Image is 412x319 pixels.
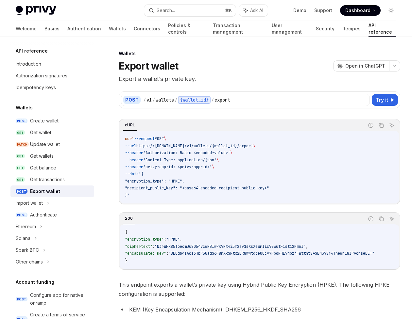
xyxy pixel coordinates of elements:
button: Open in ChatGPT [333,60,389,72]
button: Search...⌘K [144,5,235,16]
span: POST [16,213,27,217]
span: { [125,230,127,235]
h1: Export wallet [119,60,178,72]
button: Copy the contents from the code block [377,121,386,130]
span: "encryption_type" [125,237,164,242]
span: --header [125,157,143,163]
span: \ [216,157,219,163]
a: Policies & controls [168,21,205,37]
span: "HPKE" [166,237,180,242]
a: Security [316,21,335,37]
span: https://[DOMAIN_NAME]/v1/wallets/{wallet_id}/export [136,143,253,149]
div: Configure app for native onramp [30,291,90,307]
div: Introduction [16,60,41,68]
div: Import wallet [16,199,43,207]
span: POST [16,189,27,194]
div: wallets [156,97,174,103]
span: Open in ChatGPT [345,63,385,69]
button: Ask AI [239,5,268,16]
span: Try it [376,96,388,104]
div: Solana [16,234,30,242]
span: GET [16,177,25,182]
div: Search... [157,7,175,14]
span: ⌘ K [225,8,232,13]
span: This endpoint exports a wallet’s private key using Hybrid Public Key Encryption (HPKE). The follo... [119,280,400,298]
a: Connectors [134,21,160,37]
span: '{ [139,171,143,177]
a: GETGet balance [10,162,94,174]
span: POST [155,136,164,141]
h5: API reference [16,47,48,55]
span: \ [253,143,255,149]
a: Introduction [10,58,94,70]
div: Get wallet [30,129,51,136]
a: Authorization signatures [10,70,94,82]
div: Get balance [30,164,56,172]
a: Authentication [67,21,101,37]
span: "N3rWFx85foeomDu8054VcwNBIwPkVNt4i5m2av1sXsXeWrIicVGwutFist12MmnI" [155,244,306,249]
span: , [306,244,308,249]
span: "recipient_public_key": "<base64-encoded-recipient-public-key>" [125,185,269,191]
span: Dashboard [345,7,370,14]
span: --url [125,143,136,149]
span: GET [16,130,25,135]
span: curl [125,136,134,141]
span: "ciphertext" [125,244,152,249]
span: PATCH [16,142,29,147]
a: Recipes [342,21,361,37]
span: : [164,237,166,242]
a: API reference [369,21,396,37]
button: Toggle dark mode [386,5,396,16]
a: GETGet transactions [10,174,94,185]
span: 'privy-app-id: <privy-app-id>' [143,164,212,169]
a: Dashboard [340,5,381,16]
a: Basics [44,21,60,37]
div: POST [123,96,141,104]
span: --header [125,164,143,169]
div: Other chains [16,258,43,266]
span: "BECqbgIAcs3TpP5GadS6F8mXkSktR2DR8WNtd3e0Qcy7PpoRHEygpzjFWttntS+SEM3VSr4Thewh18ZP9chseLE=" [168,251,374,256]
h5: Account funding [16,278,54,286]
div: Spark BTC [16,246,39,254]
span: } [125,258,127,263]
div: Authorization signatures [16,72,67,80]
button: Report incorrect code [367,215,375,223]
div: cURL [123,121,137,129]
span: POST [16,297,27,302]
div: export [215,97,230,103]
a: Idempotency keys [10,82,94,93]
button: Ask AI [387,215,396,223]
span: GET [16,166,25,170]
span: 'Authorization: Basic <encoded-value>' [143,150,230,155]
span: --request [134,136,155,141]
div: 200 [123,215,135,222]
div: Update wallet [30,140,60,148]
span: GET [16,154,25,159]
button: Copy the contents from the code block [377,215,386,223]
button: Ask AI [387,121,396,130]
button: Try it [372,94,398,106]
a: POSTExport wallet [10,185,94,197]
div: / [152,97,155,103]
a: POSTAuthenticate [10,209,94,221]
span: : [152,244,155,249]
span: , [180,237,182,242]
span: POST [16,119,27,123]
div: Get transactions [30,176,65,183]
div: Idempotency keys [16,84,56,91]
span: : [166,251,168,256]
div: {wallet_id} [178,96,211,104]
span: "encapsulated_key" [125,251,166,256]
a: GETGet wallet [10,127,94,138]
button: Report incorrect code [367,121,375,130]
a: Welcome [16,21,37,37]
a: Wallets [109,21,126,37]
a: Demo [293,7,306,14]
span: --data [125,171,139,177]
div: Authenticate [30,211,57,219]
span: \ [212,164,214,169]
div: Wallets [119,50,400,57]
a: GETGet wallets [10,150,94,162]
span: \ [164,136,166,141]
a: POSTCreate wallet [10,115,94,127]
